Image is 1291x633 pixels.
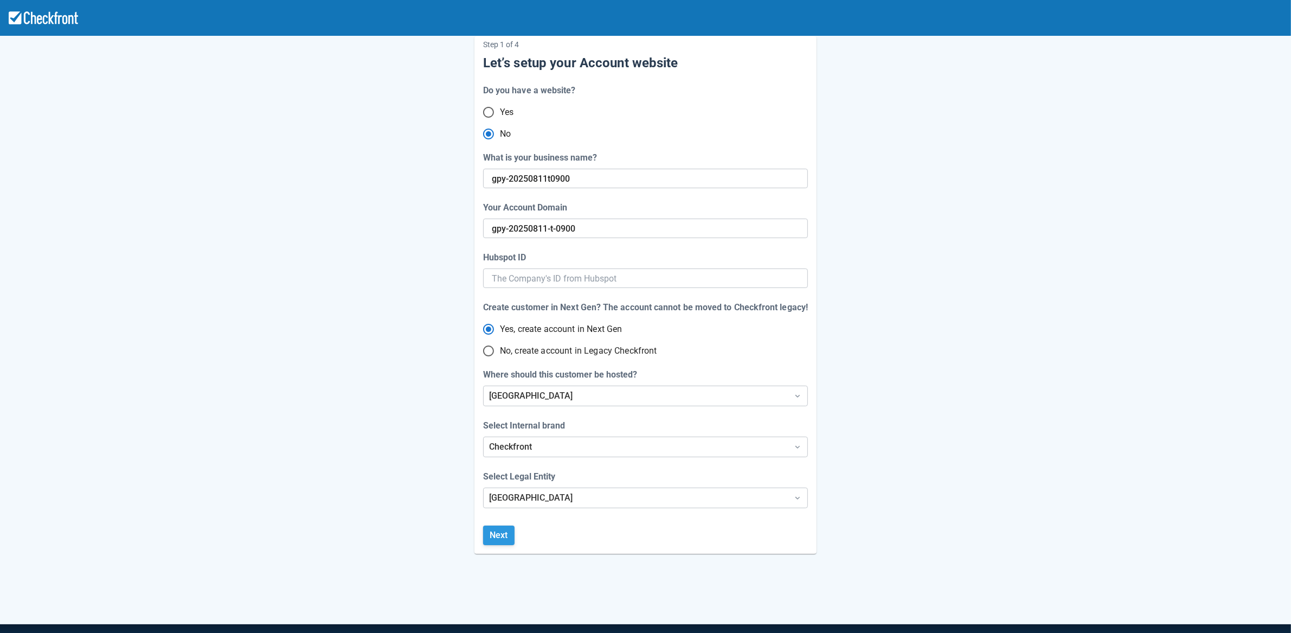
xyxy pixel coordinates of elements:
[792,391,803,401] span: Dropdown icon
[489,440,782,453] div: Checkfront
[483,301,808,314] div: Create customer in Next Gen? The account cannot be moved to Checkfront legacy!
[483,368,641,381] label: Where should this customer be hosted?
[483,470,560,483] label: Select Legal Entity
[489,491,782,504] div: [GEOGRAPHIC_DATA]
[500,323,622,336] span: Yes, create account in Next Gen
[483,55,808,71] h5: Let’s setup your Account website
[489,389,782,402] div: [GEOGRAPHIC_DATA]
[500,127,511,140] span: No
[1135,516,1291,633] iframe: Chat Widget
[500,106,513,119] span: Yes
[492,169,797,188] input: This will be your Account domain
[483,151,601,164] label: What is your business name?
[792,442,803,452] span: Dropdown icon
[483,419,569,432] label: Select Internal brand
[483,526,515,545] button: Next
[483,84,576,97] div: Do you have a website?
[483,251,530,264] label: Hubspot ID
[492,268,799,288] input: The Company's ID from Hubspot
[500,344,657,357] span: No, create account in Legacy Checkfront
[792,493,803,503] span: Dropdown icon
[483,201,571,214] label: Your Account Domain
